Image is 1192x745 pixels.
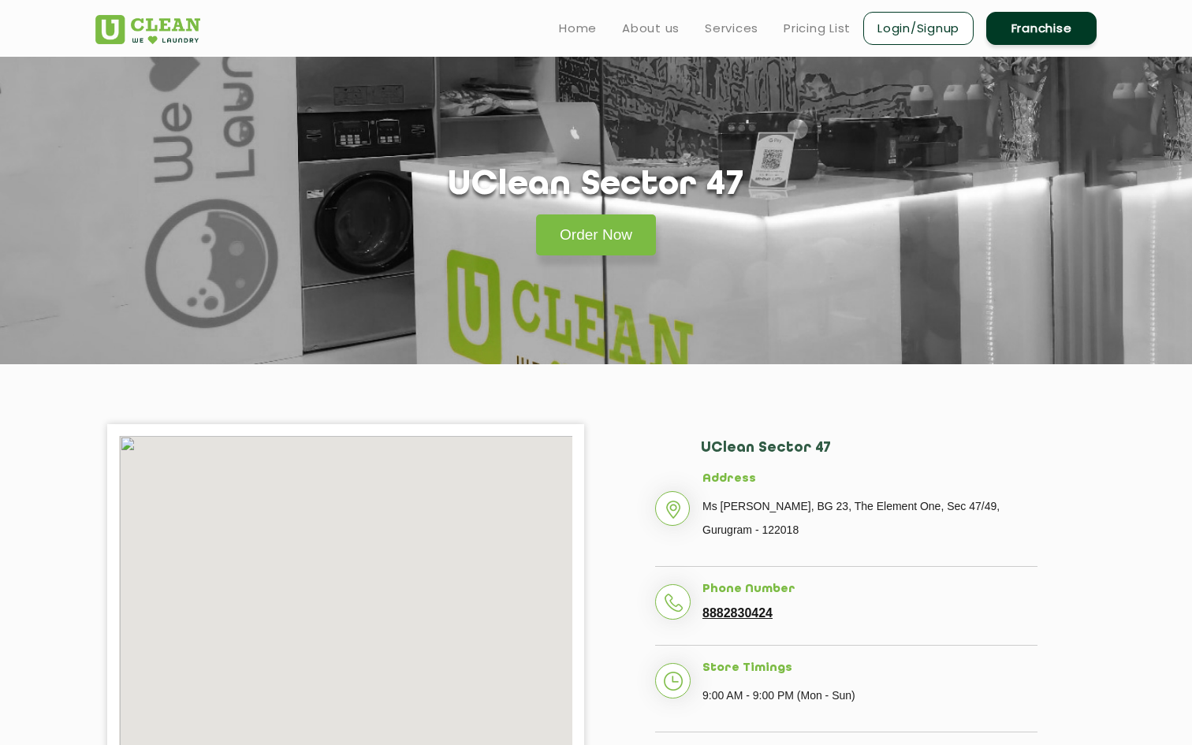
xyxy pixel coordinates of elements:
[784,19,851,38] a: Pricing List
[701,440,1037,472] h2: UClean Sector 47
[702,494,1037,542] p: Ms [PERSON_NAME], BG 23, The Element One, Sec 47/49, Gurugram - 122018
[702,661,1037,676] h5: Store Timings
[448,166,744,206] h1: UClean Sector 47
[702,583,1037,597] h5: Phone Number
[863,12,974,45] a: Login/Signup
[559,19,597,38] a: Home
[622,19,680,38] a: About us
[702,472,1037,486] h5: Address
[95,15,200,44] img: UClean Laundry and Dry Cleaning
[702,684,1037,707] p: 9:00 AM - 9:00 PM (Mon - Sun)
[702,606,773,620] a: 8882830424
[986,12,1097,45] a: Franchise
[705,19,758,38] a: Services
[536,214,656,255] a: Order Now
